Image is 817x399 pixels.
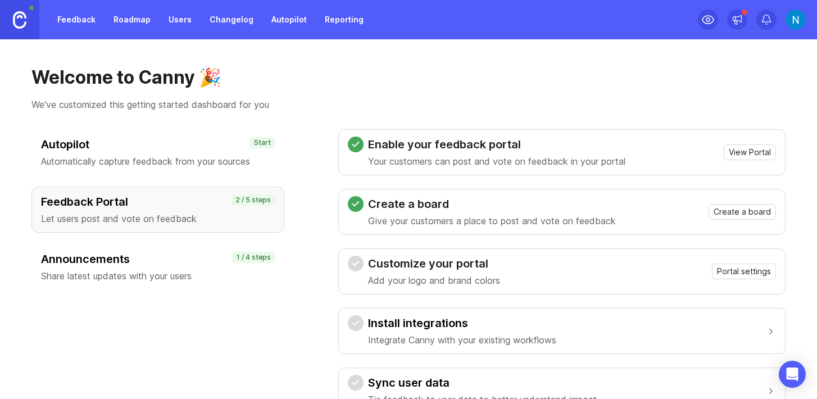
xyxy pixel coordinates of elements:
button: Install integrationsIntegrate Canny with your existing workflows [348,309,776,353]
h3: Customize your portal [368,256,500,271]
h1: Welcome to Canny 🎉 [31,66,786,89]
p: Let users post and vote on feedback [41,212,275,225]
p: 1 / 4 steps [237,253,271,262]
button: Portal settings [712,264,776,279]
p: Add your logo and brand colors [368,274,500,287]
div: Open Intercom Messenger [779,361,806,388]
p: Your customers can post and vote on feedback in your portal [368,155,625,168]
img: Natalie Dudko [786,10,806,30]
h3: Autopilot [41,137,275,152]
span: Create a board [714,206,771,217]
h3: Install integrations [368,315,556,331]
a: Users [162,10,198,30]
a: Feedback [51,10,102,30]
span: View Portal [729,147,771,158]
p: 2 / 5 steps [235,196,271,205]
p: Share latest updates with your users [41,269,275,283]
p: Automatically capture feedback from your sources [41,155,275,168]
a: Reporting [318,10,370,30]
h3: Feedback Portal [41,194,275,210]
p: Start [254,138,271,147]
a: Roadmap [107,10,157,30]
span: Portal settings [717,266,771,277]
button: Feedback PortalLet users post and vote on feedback2 / 5 steps [31,187,284,233]
p: We've customized this getting started dashboard for you [31,98,786,111]
img: Canny Home [13,11,26,29]
button: AutopilotAutomatically capture feedback from your sourcesStart [31,129,284,175]
h3: Enable your feedback portal [368,137,625,152]
button: AnnouncementsShare latest updates with your users1 / 4 steps [31,244,284,290]
h3: Sync user data [368,375,597,391]
a: Changelog [203,10,260,30]
a: Autopilot [265,10,314,30]
button: View Portal [724,144,776,160]
button: Create a board [709,204,776,220]
p: Integrate Canny with your existing workflows [368,333,556,347]
h3: Create a board [368,196,616,212]
p: Give your customers a place to post and vote on feedback [368,214,616,228]
h3: Announcements [41,251,275,267]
